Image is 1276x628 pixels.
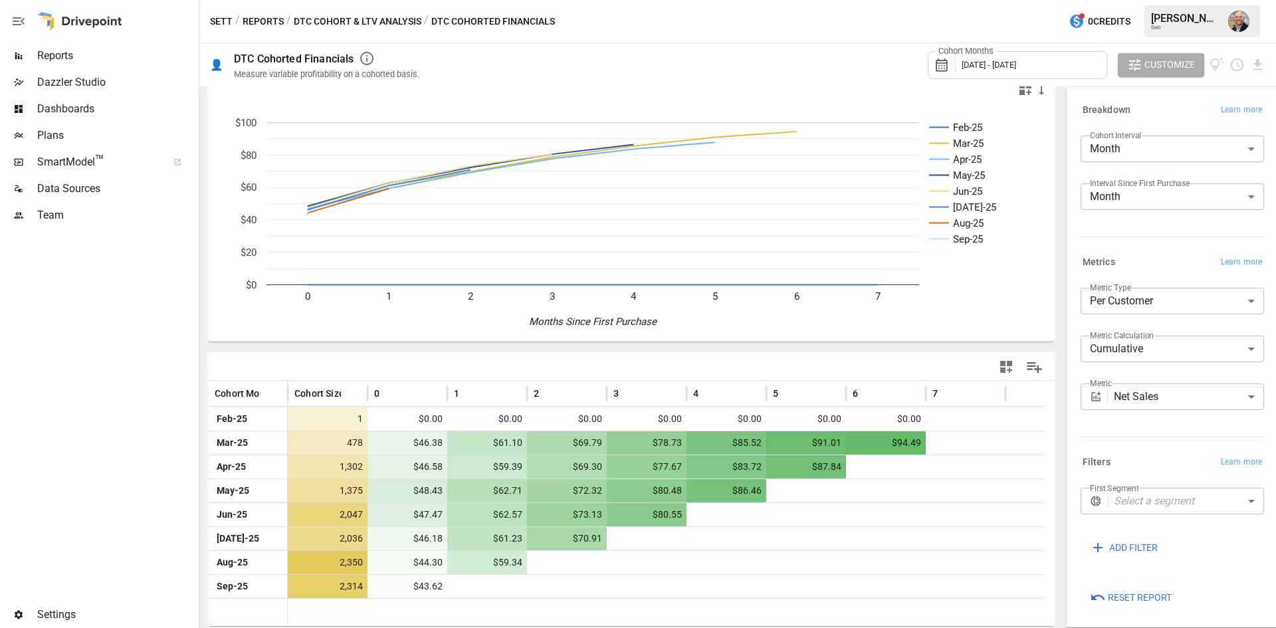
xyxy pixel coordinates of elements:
[953,154,982,165] text: Apr-25
[1090,377,1112,389] label: Metric
[1019,352,1049,382] button: Manage Columns
[215,387,274,400] span: Cohort Month
[374,431,445,455] span: $46.38
[294,455,365,478] span: 1,302
[386,290,391,302] text: 1
[1210,53,1225,77] button: View documentation
[953,122,982,134] text: Feb-25
[241,150,257,161] text: $80
[37,48,196,64] span: Reports
[962,60,1016,70] span: [DATE] - [DATE]
[1144,56,1195,73] span: Customize
[1081,586,1181,610] button: Reset Report
[215,503,280,526] span: Jun-25
[246,279,257,291] text: $0
[550,290,555,302] text: 3
[1090,330,1154,341] label: Metric Calculation
[215,407,280,431] span: Feb-25
[215,431,280,455] span: Mar-25
[374,503,445,526] span: $47.47
[534,387,539,400] span: 2
[1114,494,1194,507] em: Select a segment
[1081,136,1264,162] div: Month
[613,455,684,478] span: $77.67
[935,45,997,57] label: Cohort Months
[243,13,284,30] button: Reports
[1118,53,1204,77] button: Customize
[534,455,604,478] span: $69.30
[540,384,559,403] button: Sort
[1063,9,1136,34] button: 0Credits
[37,181,196,197] span: Data Sources
[210,58,223,71] div: 👤
[1229,57,1245,72] button: Schedule report
[234,52,354,65] div: DTC Cohorted Financials
[853,431,923,455] span: $94.49
[374,527,445,550] span: $46.18
[693,431,764,455] span: $85.52
[454,551,524,574] span: $59.34
[381,384,399,403] button: Sort
[215,455,280,478] span: Apr-25
[613,479,684,502] span: $80.48
[773,387,778,400] span: 5
[37,101,196,117] span: Dashboards
[454,527,524,550] span: $61.23
[215,551,280,574] span: Aug-25
[693,479,764,502] span: $86.46
[613,431,684,455] span: $78.73
[294,503,365,526] span: 2,047
[294,407,365,431] span: 1
[953,233,983,245] text: Sep-25
[773,455,843,478] span: $87.84
[1220,3,1257,40] button: Dustin Jacobson
[294,431,365,455] span: 478
[235,117,257,129] text: $100
[853,407,923,431] span: $0.00
[1108,589,1172,606] span: Reset Report
[374,455,445,478] span: $46.58
[215,575,280,598] span: Sep-25
[794,290,799,302] text: 6
[1250,57,1265,72] button: Download report
[1081,288,1264,314] div: Per Customer
[241,247,257,259] text: $20
[1081,336,1264,362] div: Cumulative
[37,154,159,170] span: SmartModel
[37,128,196,144] span: Plans
[294,387,344,400] span: Cohort Size
[461,384,479,403] button: Sort
[294,479,365,502] span: 1,375
[294,575,365,598] span: 2,314
[693,407,764,431] span: $0.00
[454,455,524,478] span: $59.39
[1114,383,1264,410] div: Net Sales
[1081,183,1264,210] div: Month
[613,387,619,400] span: 3
[953,138,984,150] text: Mar-25
[534,527,604,550] span: $70.91
[613,407,684,431] span: $0.00
[1083,255,1115,270] h6: Metrics
[95,152,104,169] span: ™
[853,387,858,400] span: 6
[234,69,419,79] div: Measure variable profitability on a cohorted basis.
[620,384,639,403] button: Sort
[241,214,257,226] text: $40
[1221,104,1262,117] span: Learn more
[37,74,196,90] span: Dazzler Studio
[454,387,459,400] span: 1
[294,527,365,550] span: 2,036
[424,13,429,30] div: /
[1083,103,1130,118] h6: Breakdown
[208,102,1045,342] svg: A chart.
[534,503,604,526] span: $73.13
[235,13,240,30] div: /
[953,201,996,213] text: [DATE]-25
[374,479,445,502] span: $48.43
[700,384,718,403] button: Sort
[241,181,257,193] text: $60
[953,169,985,181] text: May-25
[1151,25,1220,31] div: Sett
[773,407,843,431] span: $0.00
